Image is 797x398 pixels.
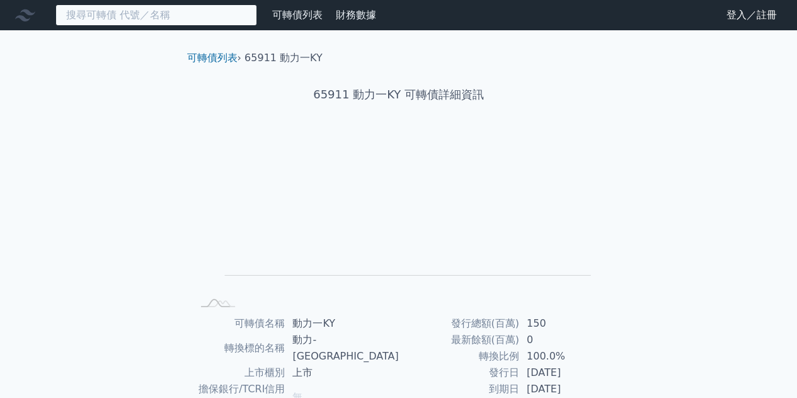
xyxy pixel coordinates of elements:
a: 登入／註冊 [716,5,787,25]
td: 0 [519,332,605,348]
td: 最新餘額(百萬) [399,332,519,348]
td: 到期日 [399,381,519,397]
td: [DATE] [519,365,605,381]
td: 轉換標的名稱 [192,332,285,365]
h1: 65911 動力一KY 可轉債詳細資訊 [177,86,621,103]
td: 上市櫃別 [192,365,285,381]
td: 150 [519,315,605,332]
td: 可轉債名稱 [192,315,285,332]
div: 聊天小工具 [734,337,797,398]
input: 搜尋可轉債 代號／名稱 [55,4,257,26]
a: 可轉債列表 [272,9,323,21]
td: 動力-[GEOGRAPHIC_DATA] [285,332,398,365]
td: 上市 [285,365,398,381]
td: 發行日 [399,365,519,381]
a: 財務數據 [336,9,376,21]
li: › [187,50,241,66]
iframe: Chat Widget [734,337,797,398]
a: 可轉債列表 [187,52,238,64]
g: Chart [213,143,591,294]
li: 65911 動力一KY [244,50,323,66]
td: [DATE] [519,381,605,397]
td: 發行總額(百萬) [399,315,519,332]
td: 100.0% [519,348,605,365]
td: 動力一KY [285,315,398,332]
td: 轉換比例 [399,348,519,365]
